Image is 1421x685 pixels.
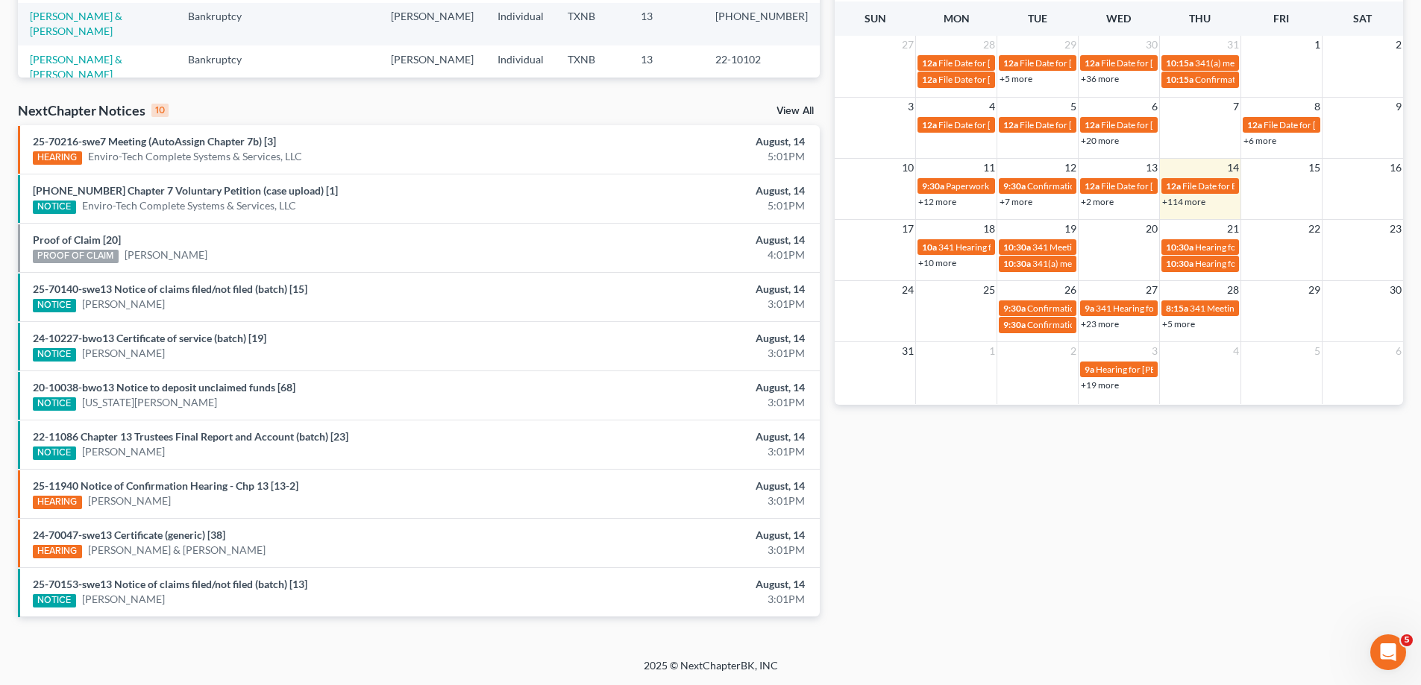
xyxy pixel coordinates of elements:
a: Enviro-Tech Complete Systems & Services, LLC [82,198,296,213]
span: 29 [1307,281,1322,299]
span: 9:30a [1003,180,1026,192]
a: 24-10227-bwo13 Certificate of service (batch) [19] [33,332,266,344]
span: Paperwork appt for [PERSON_NAME] [946,180,1094,192]
a: +5 more [1162,318,1195,329]
div: August, 14 [557,380,805,395]
span: 11 [982,159,997,177]
span: Hearing for Total Alloy Foundry, Inc. [1195,242,1336,253]
a: 25-70216-swe7 Meeting (AutoAssign Chapter 7b) [3] [33,135,276,148]
span: 341 Meeting for [PERSON_NAME] [1032,242,1167,253]
a: Enviro-Tech Complete Systems & Services, LLC [88,149,302,164]
td: [PHONE_NUMBER] [703,3,820,45]
span: 18 [982,220,997,238]
span: 4 [988,98,997,116]
span: 6 [1150,98,1159,116]
div: NOTICE [33,348,76,362]
span: File Date for [PERSON_NAME][GEOGRAPHIC_DATA] [938,57,1148,69]
a: +2 more [1081,196,1114,207]
span: Confirmation hearing for [PERSON_NAME] & [PERSON_NAME] [1027,180,1276,192]
span: 5 [1069,98,1078,116]
span: 12a [1003,57,1018,69]
span: Mon [944,12,970,25]
span: 27 [1144,281,1159,299]
div: August, 14 [557,331,805,346]
a: 25-70153-swe13 Notice of claims filed/not filed (batch) [13] [33,578,307,590]
span: 2 [1069,342,1078,360]
div: August, 14 [557,183,805,198]
div: 5:01PM [557,149,805,164]
a: [PHONE_NUMBER] Chapter 7 Voluntary Petition (case upload) [1] [33,184,338,197]
a: 20-10038-bwo13 Notice to deposit unclaimed funds [68] [33,381,295,394]
span: 15 [1307,159,1322,177]
a: +5 more [1000,73,1032,84]
span: 10:15a [1166,57,1193,69]
div: 3:01PM [557,592,805,607]
td: 13 [629,45,703,88]
div: HEARING [33,545,82,558]
a: [PERSON_NAME] [125,247,207,262]
span: Wed [1106,12,1131,25]
span: Confirmation Hearing for [PERSON_NAME] & [PERSON_NAME] [1027,319,1277,330]
td: 22-10102 [703,45,820,88]
span: 16 [1388,159,1403,177]
div: NOTICE [33,446,76,460]
td: 13 [629,3,703,45]
span: 27 [900,36,915,54]
div: 3:01PM [557,297,805,312]
a: +7 more [1000,196,1032,207]
td: TXNB [556,45,629,88]
span: 5 [1313,342,1322,360]
span: 8:15a [1166,303,1188,314]
div: 3:01PM [557,493,805,508]
div: August, 14 [557,282,805,297]
a: [PERSON_NAME] & [PERSON_NAME] [30,10,122,37]
span: 9 [1394,98,1403,116]
a: +36 more [1081,73,1119,84]
span: Hearing for [PERSON_NAME] [1096,364,1212,375]
a: +114 more [1162,196,1205,207]
span: 22 [1307,220,1322,238]
span: 12a [1166,180,1181,192]
div: NOTICE [33,397,76,411]
span: 341 Hearing for [PERSON_NAME][GEOGRAPHIC_DATA] [1096,303,1320,314]
a: [PERSON_NAME] & [PERSON_NAME] [30,53,122,81]
span: 341(a) meeting for [PERSON_NAME] & [PERSON_NAME] [1195,57,1418,69]
span: 9:30a [1003,303,1026,314]
td: Individual [486,45,556,88]
span: File Date for Enviro-Tech Complete Systems & Services, LLC [1182,180,1411,192]
a: +23 more [1081,318,1119,329]
span: 12a [1247,119,1262,130]
div: August, 14 [557,429,805,444]
span: 29 [1063,36,1078,54]
span: File Date for [PERSON_NAME] [1020,57,1139,69]
div: HEARING [33,151,82,165]
span: 20 [1144,220,1159,238]
span: File Date for [PERSON_NAME] [1020,119,1139,130]
a: 22-11086 Chapter 13 Trustees Final Report and Account (batch) [23] [33,430,348,443]
a: [PERSON_NAME] [82,444,165,459]
span: File Date for [PERSON_NAME] [1101,180,1220,192]
div: August, 14 [557,479,805,493]
div: HEARING [33,496,82,509]
span: 9a [1085,364,1094,375]
td: TXNB [556,3,629,45]
span: 17 [900,220,915,238]
a: [PERSON_NAME] [82,297,165,312]
span: 3 [1150,342,1159,360]
span: 9:30a [922,180,944,192]
a: Proof of Claim [20] [33,233,121,246]
div: NOTICE [33,594,76,607]
a: [PERSON_NAME] [88,493,171,508]
span: File Date for [PERSON_NAME] & [PERSON_NAME] [1101,119,1299,130]
span: Confirmation hearing for [PERSON_NAME] & [PERSON_NAME] [1027,303,1276,314]
a: 25-11940 Notice of Confirmation Hearing - Chp 13 [13-2] [33,479,298,492]
span: 31 [1226,36,1240,54]
a: [PERSON_NAME] [82,346,165,361]
div: 3:01PM [557,444,805,459]
span: 7 [1232,98,1240,116]
div: NOTICE [33,299,76,312]
span: 10:30a [1003,242,1031,253]
a: 25-70140-swe13 Notice of claims filed/not filed (batch) [15] [33,282,307,295]
span: 21 [1226,220,1240,238]
span: 341 Hearing for [PERSON_NAME] [938,242,1072,253]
